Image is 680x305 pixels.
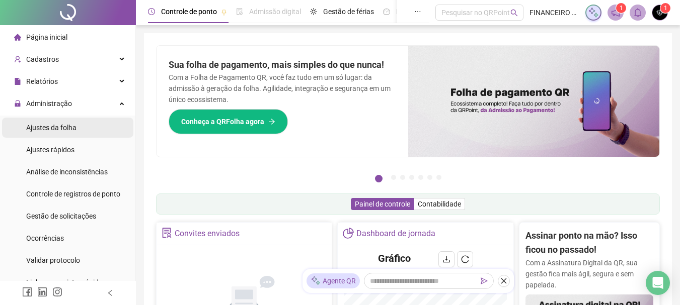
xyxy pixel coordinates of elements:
button: Conheça a QRFolha agora [169,109,288,134]
span: sun [310,8,317,15]
span: Ajustes rápidos [26,146,74,154]
img: banner%2F8d14a306-6205-4263-8e5b-06e9a85ad873.png [408,46,660,157]
img: 19284 [652,5,667,20]
span: Admissão digital [249,8,301,16]
span: lock [14,100,21,107]
span: search [510,9,518,17]
span: Validar protocolo [26,256,80,264]
span: home [14,34,21,41]
button: 5 [418,175,423,180]
sup: Atualize o seu contato no menu Meus Dados [660,3,670,13]
h2: Sua folha de pagamento, mais simples do que nunca! [169,58,396,72]
div: Convites enviados [175,225,240,242]
span: Administração [26,99,72,108]
span: Painel do DP [396,8,435,16]
span: pushpin [221,9,227,15]
span: instagram [52,287,62,297]
div: Open Intercom Messenger [646,271,670,295]
span: solution [162,228,172,238]
span: Gestão de solicitações [26,212,96,220]
button: 7 [436,175,441,180]
span: close [500,277,507,284]
h2: Assinar ponto na mão? Isso ficou no passado! [525,229,653,257]
span: download [442,255,450,263]
span: Análise de inconsistências [26,168,108,176]
span: bell [633,8,642,17]
span: Link para registro rápido [26,278,103,286]
span: Conheça a QRFolha agora [181,116,264,127]
span: Gestão de férias [323,8,374,16]
p: Com a Assinatura Digital da QR, sua gestão fica mais ágil, segura e sem papelada. [525,257,653,290]
span: Ocorrências [26,234,64,242]
span: Controle de registros de ponto [26,190,120,198]
p: Com a Folha de Pagamento QR, você faz tudo em um só lugar: da admissão à geração da folha. Agilid... [169,72,396,105]
span: 1 [620,5,623,12]
button: 3 [400,175,405,180]
span: ellipsis [414,8,421,15]
span: Relatórios [26,77,58,85]
span: Cadastros [26,55,59,63]
span: FINANCEIRO CLUBEDEMÍDIA [530,7,579,18]
span: user-add [14,56,21,63]
span: facebook [22,287,32,297]
sup: 1 [616,3,626,13]
button: 1 [375,175,383,182]
div: Agente QR [307,273,360,288]
span: file-done [236,8,243,15]
img: sparkle-icon.fc2bf0ac1784a2077858766a79e2daf3.svg [588,7,599,18]
img: sparkle-icon.fc2bf0ac1784a2077858766a79e2daf3.svg [311,276,321,286]
span: Controle de ponto [161,8,217,16]
span: Página inicial [26,33,67,41]
span: left [107,289,114,296]
span: send [481,277,488,284]
h4: Gráfico [378,251,411,265]
span: arrow-right [268,118,275,125]
button: 4 [409,175,414,180]
span: 1 [664,5,667,12]
span: Contabilidade [418,200,461,208]
button: 6 [427,175,432,180]
span: reload [461,255,469,263]
span: dashboard [383,8,390,15]
span: Painel de controle [355,200,410,208]
span: pie-chart [343,228,353,238]
span: notification [611,8,620,17]
span: linkedin [37,287,47,297]
span: clock-circle [148,8,155,15]
span: Ajustes da folha [26,124,77,132]
div: Dashboard de jornada [356,225,435,242]
span: file [14,78,21,85]
button: 2 [391,175,396,180]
